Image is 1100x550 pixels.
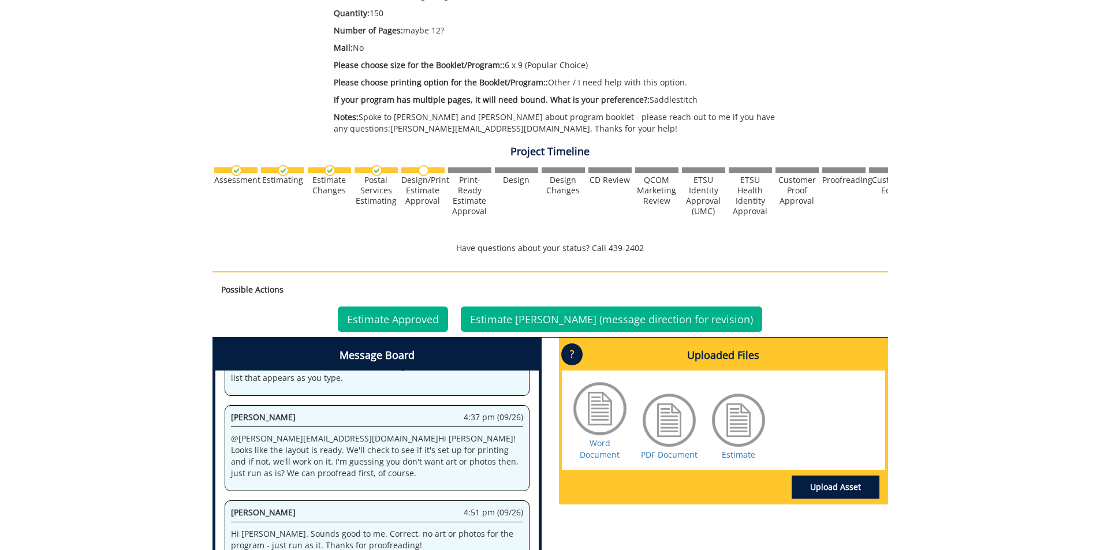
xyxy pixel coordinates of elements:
[325,165,335,176] img: checkmark
[334,25,403,36] span: Number of Pages:
[214,175,258,185] div: Assessment
[461,306,762,332] a: Estimate [PERSON_NAME] (message direction for revision)
[334,94,650,105] span: If your program has multiple pages, it will need bound. What is your preference?:
[418,165,429,176] img: no
[792,476,879,499] a: Upload Asset
[261,175,304,185] div: Estimating
[729,175,772,216] div: ETSU Health Identity Approval
[371,165,382,176] img: checkmark
[448,175,491,216] div: Print-Ready Estimate Approval
[334,25,786,36] p: maybe 12?
[561,343,583,365] p: ?
[722,449,755,460] a: Estimate
[231,165,242,176] img: checkmark
[495,175,538,185] div: Design
[334,77,786,88] p: Other / I need help with this option.
[682,175,725,216] div: ETSU Identity Approval (UMC)
[334,94,786,106] p: Saddlestitch
[334,111,786,134] p: Spoke to [PERSON_NAME] and [PERSON_NAME] about program booklet - please reach out to me if you ha...
[542,175,585,196] div: Design Changes
[580,437,620,460] a: Word Document
[231,433,523,479] p: @ [PERSON_NAME][EMAIL_ADDRESS][DOMAIN_NAME] Hi [PERSON_NAME]! Looks like the layout is ready. We'...
[869,175,912,196] div: Customer Edits
[334,42,353,53] span: Mail:
[334,42,786,54] p: No
[338,306,448,332] a: Estimate Approved
[775,175,819,206] div: Customer Proof Approval
[334,59,786,71] p: 6 x 9 (Popular Choice)
[822,175,866,185] div: Proofreading
[278,165,289,176] img: checkmark
[401,175,445,206] div: Design/Print Estimate Approval
[212,146,888,158] h4: Project Timeline
[212,242,888,254] p: Have questions about your status? Call 439-2402
[641,449,698,460] a: PDF Document
[334,111,359,122] span: Notes:
[334,8,786,19] p: 150
[588,175,632,185] div: CD Review
[562,341,885,371] h4: Uploaded Files
[635,175,678,206] div: QCOM Marketing Review
[334,8,370,18] span: Quantity:
[464,507,523,518] span: 4:51 pm (09/26)
[355,175,398,206] div: Postal Services Estimating
[464,411,523,423] span: 4:37 pm (09/26)
[308,175,351,196] div: Estimate Changes
[334,77,548,88] span: Please choose printing option for the Booklet/Program::
[231,507,296,518] span: [PERSON_NAME]
[221,284,284,295] strong: Possible Actions
[231,411,296,422] span: [PERSON_NAME]
[215,341,539,371] h4: Message Board
[334,59,505,70] span: Please choose size for the Booklet/Program::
